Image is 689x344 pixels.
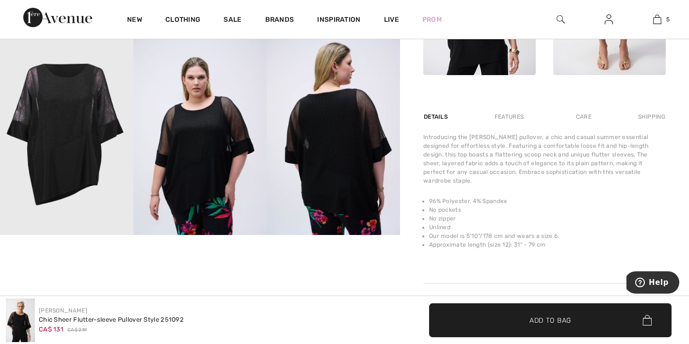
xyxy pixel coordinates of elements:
[529,315,571,325] span: Add to Bag
[429,223,666,232] li: Unlined
[636,108,666,125] div: Shipping
[6,298,35,342] img: Chic Sheer Flutter-Sleeve Pullover Style 251092
[666,15,670,24] span: 5
[605,14,613,25] img: My Info
[429,303,672,337] button: Add to Bag
[224,16,241,26] a: Sale
[597,14,621,26] a: Sign In
[317,16,360,26] span: Inspiration
[429,197,666,205] li: 96% Polyester, 4% Spandex
[165,16,200,26] a: Clothing
[423,133,666,185] div: Introducing the [PERSON_NAME] pullover, a chic and casual summer essential designed for effortles...
[133,35,267,235] img: Chic Sheer Flutter-Sleeve Pullover Style 251092. 6
[568,108,600,125] div: Care
[653,14,661,25] img: My Bag
[265,16,294,26] a: Brands
[384,15,399,25] a: Live
[557,14,565,25] img: search the website
[39,326,64,333] span: CA$ 131
[429,240,666,249] li: Approximate length (size 12): 31" - 79 cm
[429,232,666,240] li: Our model is 5'10"/178 cm and wears a size 6.
[626,271,679,296] iframe: Opens a widget where you can find more information
[39,307,87,314] a: [PERSON_NAME]
[67,327,87,334] span: CA$ 219
[642,315,652,326] img: Bag.svg
[423,108,450,125] div: Details
[429,214,666,223] li: No zipper
[634,14,681,25] a: 5
[486,108,532,125] div: Features
[267,35,400,235] img: Chic Sheer Flutter-Sleeve Pullover Style 251092. 7
[422,15,442,25] a: Prom
[39,315,184,325] div: Chic Sheer Flutter-sleeve Pullover Style 251092
[429,205,666,214] li: No pockets
[23,8,92,27] img: 1ère Avenue
[127,16,142,26] a: New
